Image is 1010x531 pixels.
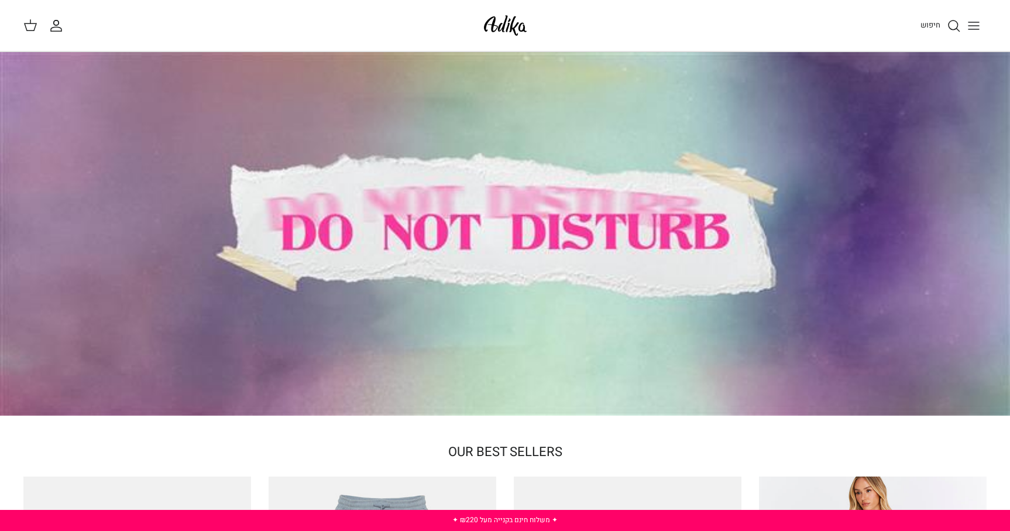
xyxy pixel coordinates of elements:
[920,19,961,33] a: חיפוש
[49,19,68,33] a: החשבון שלי
[920,19,940,30] span: חיפוש
[452,515,558,525] a: ✦ משלוח חינם בקנייה מעל ₪220 ✦
[448,443,562,462] a: OUR BEST SELLERS
[961,13,987,39] button: Toggle menu
[480,12,530,39] img: Adika IL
